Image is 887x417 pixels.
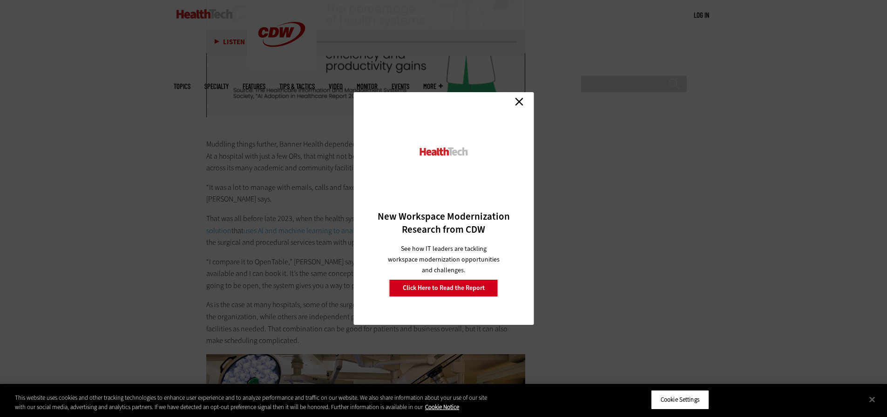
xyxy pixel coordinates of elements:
[425,403,459,411] a: More information about your privacy
[512,94,526,108] a: Close
[370,210,517,236] h3: New Workspace Modernization Research from CDW
[862,389,882,410] button: Close
[15,393,488,411] div: This website uses cookies and other tracking technologies to enhance user experience and to analy...
[418,147,469,156] img: HealthTech_0.png
[651,390,709,410] button: Cookie Settings
[386,243,501,276] p: See how IT leaders are tackling workspace modernization opportunities and challenges.
[389,279,498,297] a: Click Here to Read the Report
